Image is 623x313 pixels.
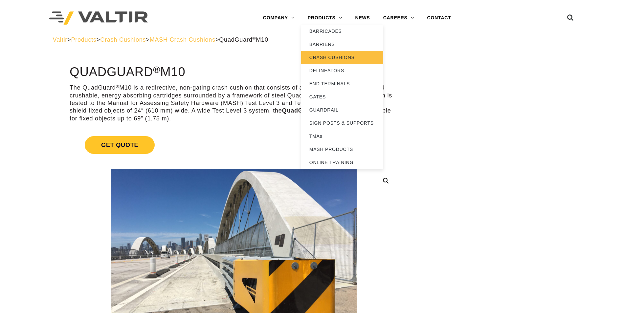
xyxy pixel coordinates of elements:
[301,11,349,25] a: PRODUCTS
[153,64,160,75] sup: ®
[301,64,383,77] a: DELINEATORS
[301,90,383,103] a: GATES
[282,107,341,114] strong: QuadGuard M Wide
[53,36,570,44] div: > > > >
[70,84,398,122] p: The QuadGuard M10 is a redirective, non-gating crash cushion that consists of an engineered steel...
[301,130,383,143] a: TMAs
[301,51,383,64] a: CRASH CUSHIONS
[377,11,421,25] a: CAREERS
[219,36,268,43] span: QuadGuard M10
[421,11,458,25] a: CONTACT
[301,143,383,156] a: MASH PRODUCTS
[116,84,120,89] sup: ®
[253,36,256,41] sup: ®
[301,116,383,130] a: SIGN POSTS & SUPPORTS
[70,128,398,162] a: Get Quote
[256,11,301,25] a: COMPANY
[380,175,392,187] a: 🔍
[70,65,398,79] h1: QuadGuard M10
[71,36,96,43] a: Products
[100,36,146,43] a: Crash Cushions
[301,156,383,169] a: ONLINE TRAINING
[49,11,148,25] img: Valtir
[301,38,383,51] a: BARRIERS
[301,25,383,38] a: BARRICADES
[85,136,155,154] span: Get Quote
[301,77,383,90] a: END TERMINALS
[301,103,383,116] a: GUARDRAIL
[53,36,67,43] a: Valtir
[349,11,377,25] a: NEWS
[150,36,215,43] a: MASH Crash Cushions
